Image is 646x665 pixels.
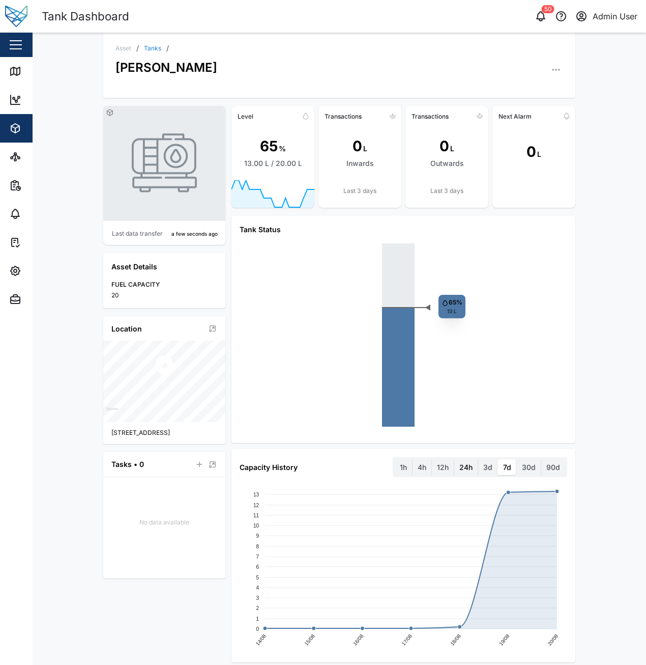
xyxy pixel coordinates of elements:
[5,5,27,27] img: Main Logo
[526,141,536,163] div: 0
[303,633,316,647] text: 15/08
[318,186,401,196] div: Last 3 days
[106,407,118,419] a: Mapbox logo
[111,280,217,290] div: FUEL CAPACITY
[42,8,129,25] div: Tank Dashboard
[26,265,63,276] div: Settings
[115,45,131,51] div: Asset
[256,595,259,601] text: 3
[26,294,56,305] div: Admin
[353,135,362,157] div: 0
[346,158,374,169] div: Inwards
[115,52,217,77] div: [PERSON_NAME]
[26,208,58,219] div: Alarms
[256,605,259,611] text: 2
[256,626,259,632] text: 0
[26,180,61,191] div: Reports
[256,616,259,622] text: 1
[498,633,511,647] text: 19/08
[111,428,217,438] div: [STREET_ADDRESS]
[240,224,567,235] div: Tank Status
[256,533,259,539] text: 9
[244,158,302,169] div: 13.00 L / 20.00 L
[450,143,454,154] div: L
[26,94,72,105] div: Dashboard
[256,585,259,591] text: 4
[256,554,259,560] text: 7
[253,503,259,508] text: 12
[171,230,218,238] div: a few seconds ago
[401,633,414,647] text: 17/08
[111,323,142,335] div: Location
[363,143,367,154] div: L
[395,459,412,476] label: 1h
[256,544,259,549] text: 8
[166,45,169,52] div: /
[574,9,638,23] button: Admin User
[547,633,560,647] text: 20/08
[412,113,449,120] div: Transactions
[103,518,225,528] div: No data available
[26,237,54,248] div: Tasks
[103,341,225,422] canvas: Map
[238,113,253,120] div: Level
[240,462,298,473] div: Capacity History
[478,459,497,476] label: 3d
[430,158,464,169] div: Outwards
[111,459,144,470] div: Tasks • 0
[498,459,516,476] label: 7d
[132,130,197,196] img: TANK photo
[432,459,454,476] label: 12h
[111,291,217,300] div: 20
[537,149,541,160] div: L
[256,564,259,570] text: 6
[352,633,365,647] text: 16/08
[26,66,49,77] div: Map
[253,523,259,529] text: 10
[152,354,177,381] div: Map marker
[439,135,449,157] div: 0
[260,135,278,157] div: 65
[26,123,58,134] div: Assets
[26,151,51,162] div: Sites
[413,459,431,476] label: 4h
[325,113,362,120] div: Transactions
[405,186,488,196] div: Last 3 days
[542,5,554,13] div: 50
[279,143,286,154] div: %
[256,575,259,580] text: 5
[136,45,139,52] div: /
[111,261,217,272] div: Asset Details
[425,302,431,311] text: ◄
[498,113,532,120] div: Next Alarm
[449,633,462,647] text: 18/08
[144,45,161,51] a: Tanks
[593,10,637,23] div: Admin User
[253,513,259,518] text: 11
[541,459,565,476] label: 90d
[517,459,541,476] label: 30d
[253,492,259,497] text: 13
[112,229,163,239] div: Last data transfer
[255,633,268,647] text: 14/08
[454,459,478,476] label: 24h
